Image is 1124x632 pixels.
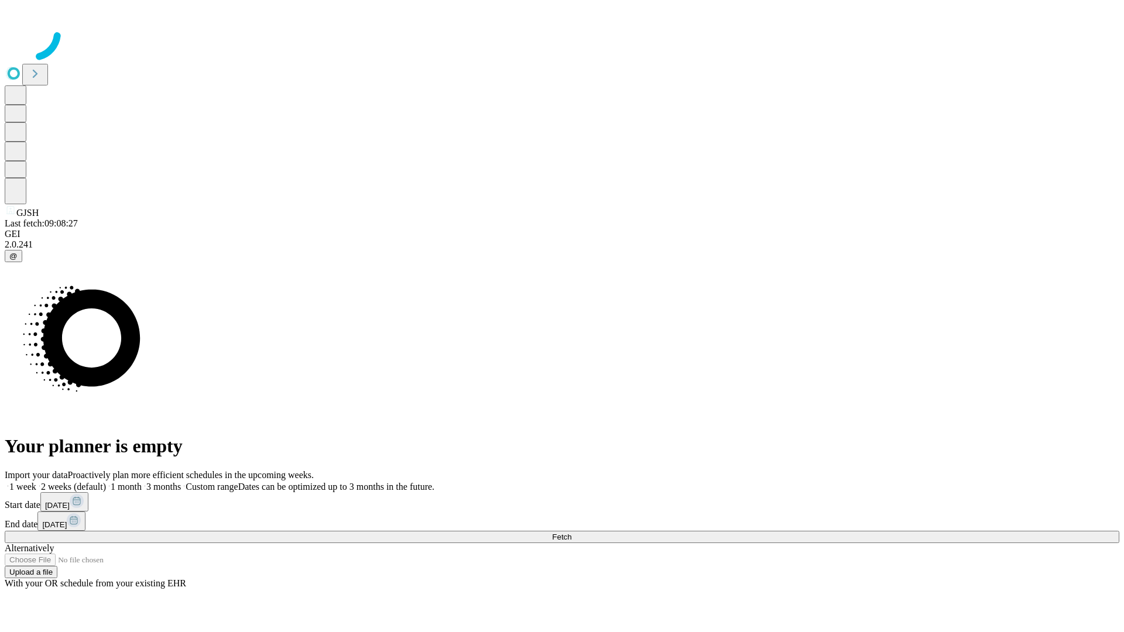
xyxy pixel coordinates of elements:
[552,533,571,541] span: Fetch
[5,250,22,262] button: @
[5,511,1119,531] div: End date
[5,218,78,228] span: Last fetch: 09:08:27
[42,520,67,529] span: [DATE]
[5,492,1119,511] div: Start date
[16,208,39,218] span: GJSH
[5,543,54,553] span: Alternatively
[111,482,142,492] span: 1 month
[5,470,68,480] span: Import your data
[5,578,186,588] span: With your OR schedule from your existing EHR
[146,482,181,492] span: 3 months
[45,501,70,510] span: [DATE]
[238,482,434,492] span: Dates can be optimized up to 3 months in the future.
[5,229,1119,239] div: GEI
[9,252,18,260] span: @
[5,239,1119,250] div: 2.0.241
[68,470,314,480] span: Proactively plan more efficient schedules in the upcoming weeks.
[5,435,1119,457] h1: Your planner is empty
[9,482,36,492] span: 1 week
[5,531,1119,543] button: Fetch
[41,482,106,492] span: 2 weeks (default)
[186,482,238,492] span: Custom range
[37,511,85,531] button: [DATE]
[5,566,57,578] button: Upload a file
[40,492,88,511] button: [DATE]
